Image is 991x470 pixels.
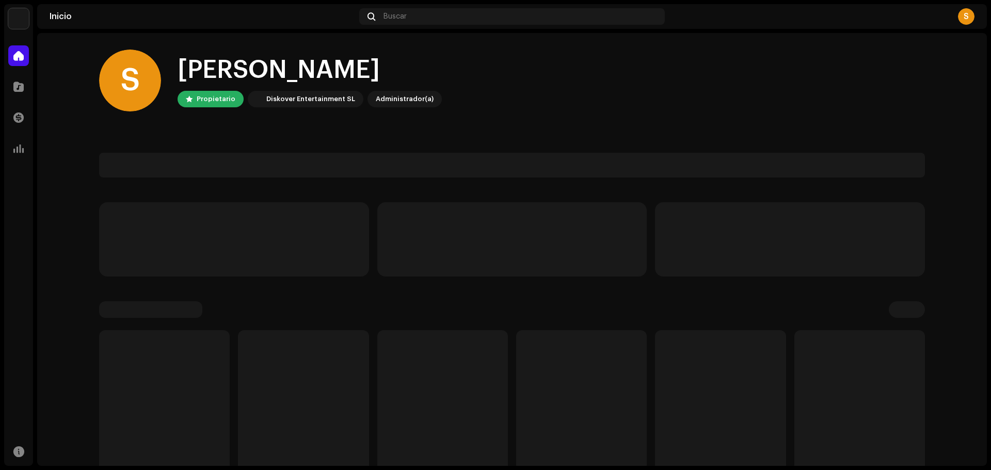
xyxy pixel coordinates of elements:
div: Diskover Entertainment SL [266,93,355,105]
div: Administrador(a) [376,93,434,105]
div: Inicio [50,12,355,21]
span: Buscar [383,12,407,21]
div: Propietario [197,93,235,105]
img: 297a105e-aa6c-4183-9ff4-27133c00f2e2 [8,8,29,29]
div: S [99,50,161,111]
img: 297a105e-aa6c-4183-9ff4-27133c00f2e2 [250,93,262,105]
div: S [958,8,974,25]
div: [PERSON_NAME] [178,54,442,87]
